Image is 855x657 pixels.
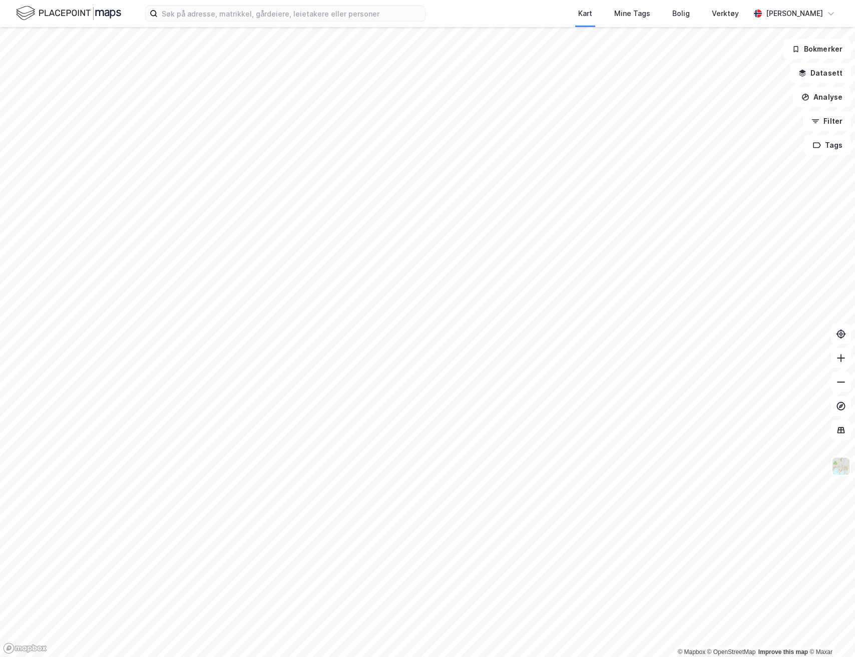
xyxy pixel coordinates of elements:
img: Z [831,457,850,476]
button: Analyse [793,87,851,107]
button: Bokmerker [783,39,851,59]
button: Filter [803,111,851,131]
button: Datasett [790,63,851,83]
a: OpenStreetMap [707,648,756,655]
a: Mapbox [678,648,705,655]
div: Bolig [672,8,690,20]
div: Kontrollprogram for chat [805,609,855,657]
div: [PERSON_NAME] [766,8,823,20]
div: Mine Tags [614,8,650,20]
a: Mapbox homepage [3,642,47,654]
input: Søk på adresse, matrikkel, gårdeiere, leietakere eller personer [158,6,425,21]
button: Tags [804,135,851,155]
div: Verktøy [712,8,739,20]
a: Improve this map [758,648,808,655]
div: Kart [578,8,592,20]
img: logo.f888ab2527a4732fd821a326f86c7f29.svg [16,5,121,22]
iframe: Chat Widget [805,609,855,657]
